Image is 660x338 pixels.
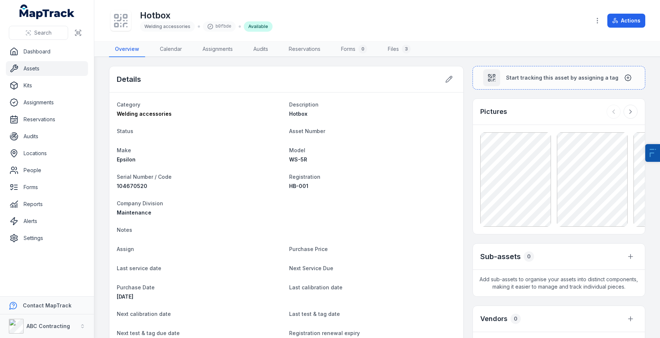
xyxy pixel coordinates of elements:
[335,42,373,57] a: Forms0
[6,112,88,127] a: Reservations
[6,146,88,161] a: Locations
[607,14,645,28] button: Actions
[358,45,367,53] div: 0
[244,21,273,32] div: Available
[6,61,88,76] a: Assets
[117,284,155,290] span: Purchase Date
[289,174,320,180] span: Registration
[117,311,171,317] span: Next calibration date
[34,29,52,36] span: Search
[6,163,88,178] a: People
[154,42,188,57] a: Calendar
[117,293,133,300] time: 20/06/2025, 12:00:00 am
[382,42,417,57] a: Files3
[140,10,273,21] h1: Hotbox
[117,265,161,271] span: Last service date
[289,147,305,153] span: Model
[524,251,534,262] div: 0
[480,251,521,262] h2: Sub-assets
[117,200,163,206] span: Company Division
[289,156,307,163] span: WS-5R
[109,42,145,57] a: Overview
[117,227,132,233] span: Notes
[9,26,68,40] button: Search
[117,74,141,84] h2: Details
[480,314,508,324] h3: Vendors
[27,323,70,329] strong: ABC Contracting
[117,330,180,336] span: Next test & tag due date
[117,183,147,189] span: 104670520
[289,246,328,252] span: Purchase Price
[6,197,88,212] a: Reports
[117,101,140,108] span: Category
[23,302,71,309] strong: Contact MapTrack
[510,314,521,324] div: 0
[289,183,308,189] span: HB-001
[289,111,308,117] span: Hotbox
[6,95,88,110] a: Assignments
[6,214,88,229] a: Alerts
[6,231,88,245] a: Settings
[289,284,343,290] span: Last calibration date
[117,209,151,216] span: Maintenance
[402,45,411,53] div: 3
[6,129,88,144] a: Audits
[506,74,618,81] span: Start tracking this asset by assigning a tag
[473,66,645,90] button: Start tracking this asset by assigning a tag
[6,44,88,59] a: Dashboard
[289,265,333,271] span: Next Service Due
[117,156,136,163] span: Epsilon
[289,311,340,317] span: Last test & tag date
[6,78,88,93] a: Kits
[144,24,190,29] span: Welding accessories
[6,180,88,195] a: Forms
[480,107,507,117] h3: Pictures
[117,246,134,252] span: Assign
[248,42,274,57] a: Audits
[289,330,360,336] span: Registration renewal expiry
[289,128,325,134] span: Asset Number
[117,147,131,153] span: Make
[117,293,133,300] span: [DATE]
[117,174,172,180] span: Serial Number / Code
[20,4,75,19] a: MapTrack
[197,42,239,57] a: Assignments
[117,128,133,134] span: Status
[117,111,172,117] span: Welding accessories
[289,101,319,108] span: Description
[473,270,645,296] span: Add sub-assets to organise your assets into distinct components, making it easier to manage and t...
[203,21,236,32] div: b0fbde
[283,42,326,57] a: Reservations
